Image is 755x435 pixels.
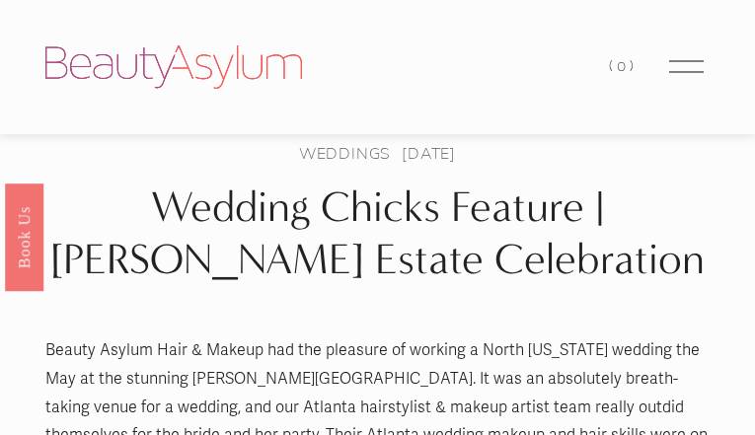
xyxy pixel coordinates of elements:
[609,57,617,75] span: (
[609,53,637,80] a: (0)
[630,57,638,75] span: )
[299,142,391,164] a: Weddings
[5,182,43,290] a: Book Us
[402,142,456,164] span: [DATE]
[617,57,630,75] span: 0
[45,45,302,89] img: Beauty Asylum | Bridal Hair &amp; Makeup Charlotte &amp; Atlanta
[45,181,710,285] h1: Wedding Chicks Feature | [PERSON_NAME] Estate Celebration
